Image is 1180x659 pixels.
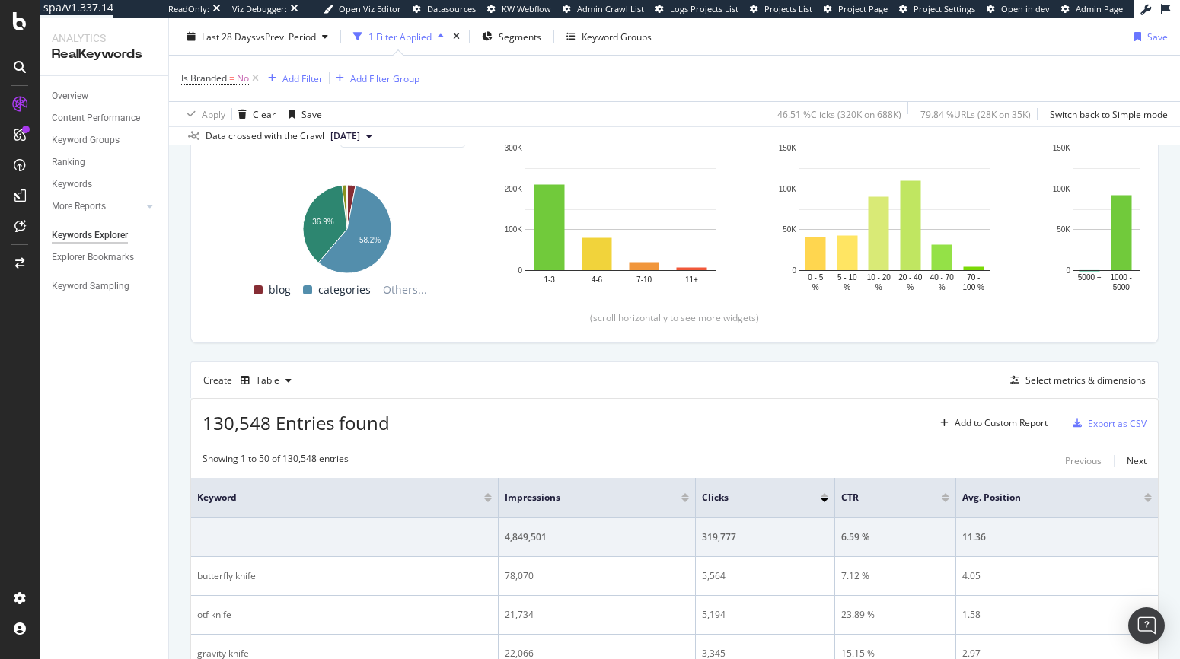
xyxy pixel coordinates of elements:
[1067,411,1147,435] button: Export as CSV
[776,140,1013,294] div: A chart.
[450,29,463,44] div: times
[339,3,401,14] span: Open Viz Editor
[256,376,279,385] div: Table
[52,88,158,104] a: Overview
[779,144,797,152] text: 150K
[52,88,88,104] div: Overview
[875,283,882,291] text: %
[812,283,819,291] text: %
[203,368,298,393] div: Create
[544,275,555,284] text: 1-3
[702,530,828,544] div: 319,777
[197,491,461,505] span: Keyword
[899,3,975,15] a: Project Settings
[234,368,298,393] button: Table
[52,250,134,266] div: Explorer Bookmarks
[505,608,689,622] div: 21,734
[52,177,158,193] a: Keywords
[52,250,158,266] a: Explorer Bookmarks
[750,3,812,15] a: Projects List
[920,107,1031,120] div: 79.84 % URLs ( 28K on 35K )
[764,3,812,14] span: Projects List
[269,281,291,299] span: blog
[359,236,381,244] text: 58.2%
[228,177,465,275] div: A chart.
[1066,266,1070,275] text: 0
[962,491,1121,505] span: Avg. Position
[368,30,432,43] div: 1 Filter Applied
[841,569,949,583] div: 7.12 %
[898,273,923,282] text: 20 - 40
[1065,452,1102,470] button: Previous
[1057,226,1070,234] text: 50K
[203,452,349,470] div: Showing 1 to 50 of 130,548 entries
[505,226,523,234] text: 100K
[181,24,334,49] button: Last 28 DaysvsPrev. Period
[1025,374,1146,387] div: Select metrics & dimensions
[377,281,433,299] span: Others...
[1004,371,1146,390] button: Select metrics & dimensions
[52,228,128,244] div: Keywords Explorer
[262,69,323,88] button: Add Filter
[1078,273,1102,282] text: 5000 +
[987,3,1050,15] a: Open in dev
[1044,102,1168,126] button: Switch back to Simple mode
[505,569,689,583] div: 78,070
[841,530,949,544] div: 6.59 %
[779,185,797,193] text: 100K
[52,154,85,170] div: Ranking
[52,46,156,63] div: RealKeywords
[1053,144,1071,152] text: 150K
[560,24,658,49] button: Keyword Groups
[1111,273,1132,282] text: 1000 -
[505,530,689,544] div: 4,849,501
[1147,30,1168,43] div: Save
[1076,3,1123,14] span: Admin Page
[203,410,390,435] span: 130,548 Entries found
[206,129,324,143] div: Data crossed with the Crawl
[282,72,323,84] div: Add Filter
[1065,454,1102,467] div: Previous
[824,3,888,15] a: Project Page
[52,110,140,126] div: Content Performance
[1001,3,1050,14] span: Open in dev
[505,491,659,505] span: Impressions
[52,132,158,148] a: Keyword Groups
[962,608,1152,622] div: 1.58
[232,102,276,126] button: Clear
[324,127,378,145] button: [DATE]
[487,3,551,15] a: KW Webflow
[582,30,652,43] div: Keyword Groups
[502,140,739,294] div: A chart.
[350,72,419,84] div: Add Filter Group
[914,3,975,14] span: Project Settings
[197,569,492,583] div: butterfly knife
[962,569,1152,583] div: 4.05
[844,283,850,291] text: %
[330,69,419,88] button: Add Filter Group
[702,608,828,622] div: 5,194
[837,273,857,282] text: 5 - 10
[934,411,1048,435] button: Add to Custom Report
[52,199,142,215] a: More Reports
[168,3,209,15] div: ReadOnly:
[232,3,287,15] div: Viz Debugger:
[670,3,738,14] span: Logs Projects List
[505,144,523,152] text: 300K
[52,154,158,170] a: Ranking
[963,283,984,291] text: 100 %
[52,132,120,148] div: Keyword Groups
[181,102,225,126] button: Apply
[636,275,652,284] text: 7-10
[1127,454,1147,467] div: Next
[181,72,227,84] span: Is Branded
[841,491,919,505] span: CTR
[202,107,225,120] div: Apply
[838,3,888,14] span: Project Page
[792,266,796,275] text: 0
[1113,283,1131,291] text: 5000
[52,30,156,46] div: Analytics
[955,419,1048,428] div: Add to Custom Report
[209,311,1140,324] div: (scroll horizontally to see more widgets)
[52,279,158,294] a: Keyword Sampling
